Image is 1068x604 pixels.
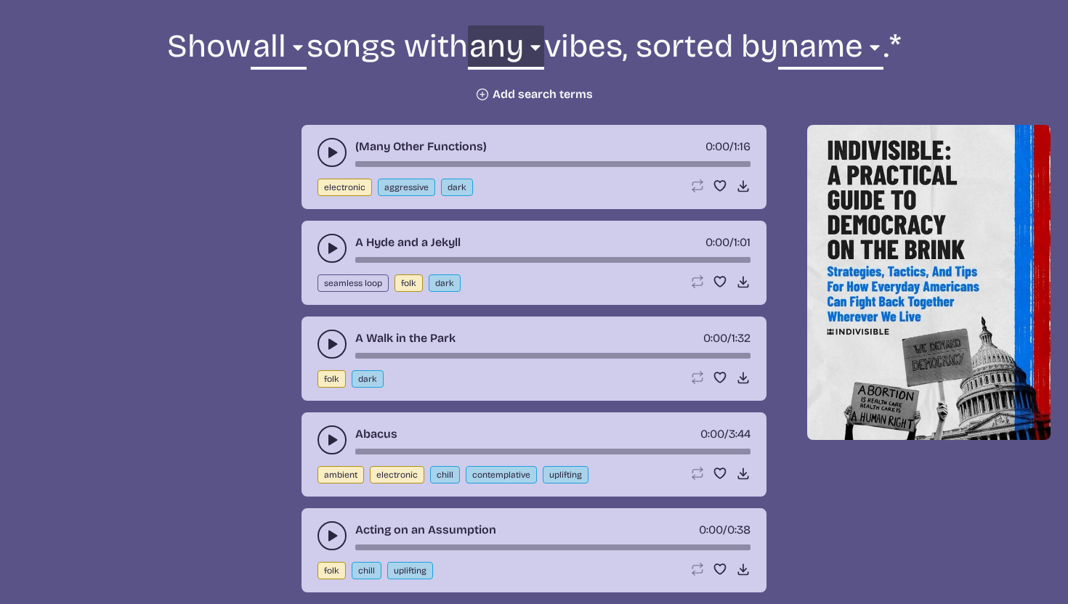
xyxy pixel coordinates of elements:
[689,274,704,289] button: Loop
[139,25,929,102] form: Show songs with vibes, sorted by .
[466,466,537,483] button: contemplative
[713,179,727,193] button: Favorite
[317,138,347,167] button: play-pause toggle
[317,370,346,388] button: folk
[317,179,372,196] button: electronic
[429,274,461,292] button: dark
[807,125,1051,440] img: Help save our democracy!
[705,138,751,155] div: /
[317,466,364,483] button: ambient
[734,139,751,153] span: 1:16
[713,370,727,385] button: Favorite
[713,274,727,289] button: Favorite
[317,521,347,550] button: play-pause toggle
[778,25,883,75] select: sorting
[352,562,381,579] button: chill
[713,562,727,576] button: Favorite
[370,466,424,483] button: electronic
[729,427,751,441] span: 3:44
[317,234,347,263] button: play-pause toggle
[355,138,487,155] a: (Many Other Functions)
[317,330,347,359] button: play-pause toggle
[689,562,704,576] button: Loop
[699,521,751,539] div: /
[387,562,433,579] button: uplifting
[317,274,389,292] button: seamless loop
[355,449,751,454] div: song-time-bar
[705,235,729,249] span: timer
[317,425,347,454] button: play-pause toggle
[355,353,751,359] div: song-time-bar
[703,331,727,345] span: timer
[355,330,456,347] a: A Walk in the Park
[727,523,751,536] span: 0:38
[378,179,435,196] button: aggressive
[543,466,588,483] button: uplifting
[355,234,461,251] a: A Hyde and a Jekyll
[355,521,496,539] a: Acting on an Assumption
[352,370,384,388] button: dark
[317,562,346,579] button: folk
[395,274,423,292] button: folk
[441,179,473,196] button: dark
[700,425,751,443] div: /
[355,544,751,550] div: song-time-bar
[699,523,723,536] span: timer
[689,466,704,481] button: Loop
[355,425,397,443] a: Abacus
[475,87,593,102] button: Add search terms
[700,427,724,441] span: timer
[732,331,751,345] span: 1:32
[705,139,729,153] span: timer
[430,466,460,483] button: chill
[703,330,751,347] div: /
[355,257,751,263] div: song-time-bar
[713,466,727,481] button: Favorite
[689,179,704,193] button: Loop
[689,370,704,385] button: Loop
[468,25,544,75] select: vibe
[705,234,751,251] div: /
[355,161,751,167] div: song-time-bar
[734,235,751,249] span: 1:01
[251,25,306,75] select: genre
